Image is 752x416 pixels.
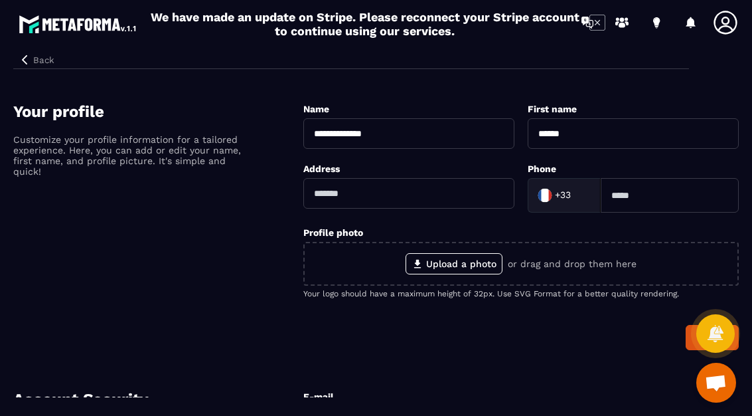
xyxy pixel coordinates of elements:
label: Address [303,163,340,174]
label: Phone [528,163,556,174]
h2: We have made an update on Stripe. Please reconnect your Stripe account to continue using our serv... [147,10,583,38]
span: +33 [555,189,571,202]
label: Profile photo [303,227,363,238]
img: logo [19,12,138,36]
input: Search for option [573,185,587,205]
p: Your logo should have a maximum height of 32px. Use SVG Format for a better quality rendering. [303,289,739,298]
h4: Your profile [13,102,303,121]
a: Ouvrir le chat [696,363,736,403]
div: Search for option [528,178,601,213]
button: Back [13,51,60,68]
label: Upload a photo [406,253,502,274]
p: Customize your profile information for a tailored experience. Here, you can add or edit your name... [13,134,246,177]
button: Save [686,325,739,350]
img: Country Flag [532,182,558,209]
label: First name [528,104,577,114]
label: E-mail [303,391,334,402]
h4: Account Security [13,390,303,409]
p: or drag and drop them here [508,259,637,269]
label: Name [303,104,329,114]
